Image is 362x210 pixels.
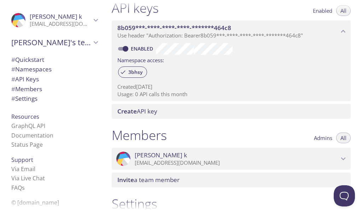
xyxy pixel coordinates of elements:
span: # [11,65,15,73]
div: Akshit k [6,8,103,32]
div: Namespaces [6,64,103,74]
label: Namespace access: [117,55,164,65]
span: # [11,75,15,83]
span: Settings [11,94,37,103]
div: Invite a team member [112,173,351,187]
span: Support [11,156,33,164]
span: [PERSON_NAME] k [30,12,82,21]
div: API Keys [6,74,103,84]
span: a team member [117,176,180,184]
a: Enabled [130,45,156,52]
span: Members [11,85,42,93]
span: API Keys [11,75,39,83]
span: # [11,56,15,64]
div: Quickstart [6,55,103,65]
div: Akshit's team [6,33,103,52]
a: Via Live Chat [11,174,45,182]
span: [PERSON_NAME]'s team [11,37,91,47]
h1: Members [112,127,167,143]
div: Create API Key [112,104,351,119]
span: # [11,94,15,103]
div: Members [6,84,103,94]
span: Create [117,107,137,115]
span: Invite [117,176,134,184]
button: Admins [310,133,337,143]
span: Resources [11,113,39,121]
button: All [336,133,351,143]
a: Status Page [11,141,43,148]
div: Akshit k [112,148,351,170]
span: 3bhsy [124,69,147,75]
span: [PERSON_NAME] k [135,151,187,159]
iframe: Help Scout Beacon - Open [334,185,355,206]
a: Via Email [11,165,35,173]
span: Quickstart [11,56,44,64]
a: Documentation [11,132,53,139]
span: API key [117,107,157,115]
p: [EMAIL_ADDRESS][DOMAIN_NAME] [30,21,91,28]
span: s [22,184,25,192]
p: Usage: 0 API calls this month [117,91,345,98]
p: Created [DATE] [117,83,345,91]
div: Team Settings [6,94,103,104]
div: 3bhsy [118,66,147,78]
a: FAQ [11,184,25,192]
span: Namespaces [11,65,52,73]
p: [EMAIL_ADDRESS][DOMAIN_NAME] [135,159,339,167]
span: # [11,85,15,93]
a: GraphQL API [11,122,45,130]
